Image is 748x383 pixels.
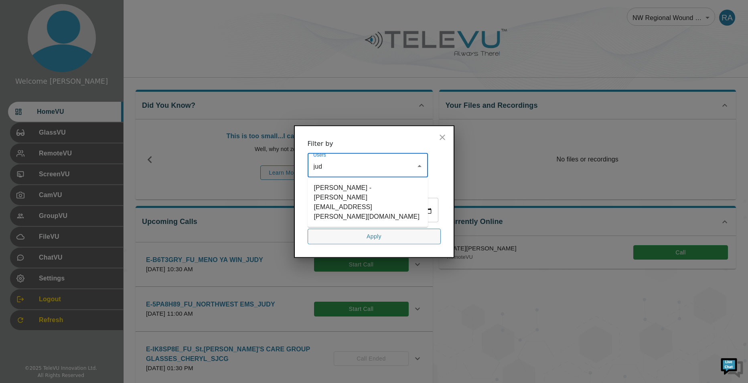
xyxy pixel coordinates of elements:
button: close [434,129,450,145]
button: Close [414,161,425,172]
button: Apply [308,229,441,244]
span: Filter by [308,140,333,147]
li: [PERSON_NAME] - [PERSON_NAME][EMAIL_ADDRESS][PERSON_NAME][DOMAIN_NAME] [308,181,428,224]
img: Chat Widget [720,355,744,379]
